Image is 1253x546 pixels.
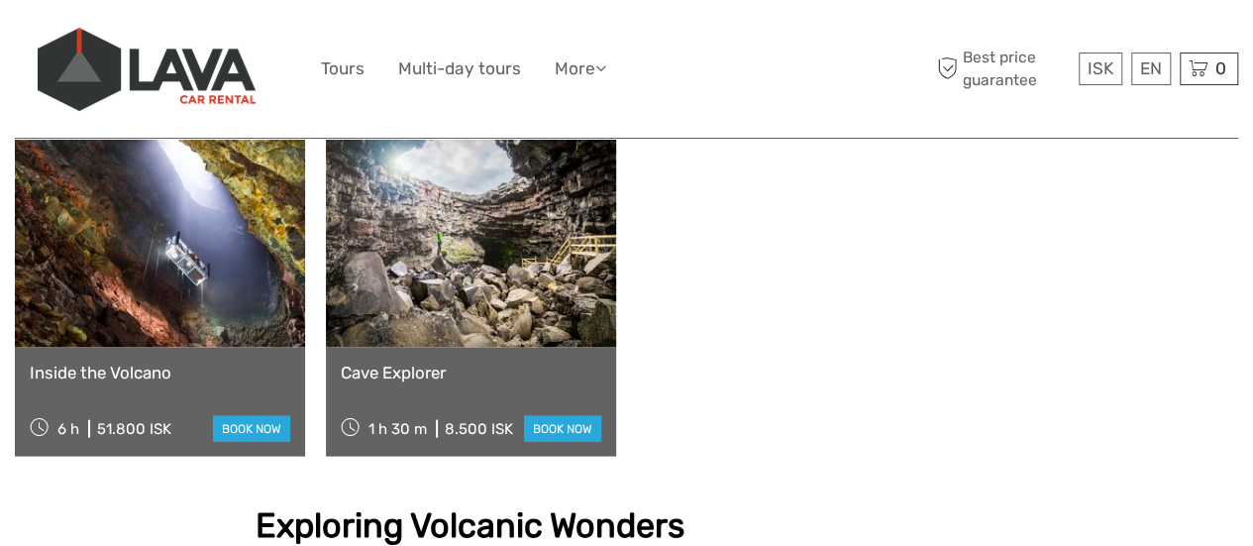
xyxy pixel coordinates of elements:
[1088,58,1113,78] span: ISK
[1131,53,1171,85] div: EN
[97,420,171,438] div: 51.800 ISK
[28,35,224,51] p: We're away right now. Please check back later!
[321,55,365,83] a: Tours
[57,420,79,438] span: 6 h
[341,363,601,382] a: Cave Explorer
[213,416,290,442] a: book now
[1212,58,1229,78] span: 0
[228,31,252,55] button: Open LiveChat chat widget
[524,416,601,442] a: book now
[256,505,684,546] strong: Exploring Volcanic Wonders
[932,47,1074,90] span: Best price guarantee
[398,55,521,83] a: Multi-day tours
[555,55,606,83] a: More
[445,420,513,438] div: 8.500 ISK
[38,28,256,111] img: 523-13fdf7b0-e410-4b32-8dc9-7907fc8d33f7_logo_big.jpg
[368,420,427,438] span: 1 h 30 m
[30,363,290,382] a: Inside the Volcano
